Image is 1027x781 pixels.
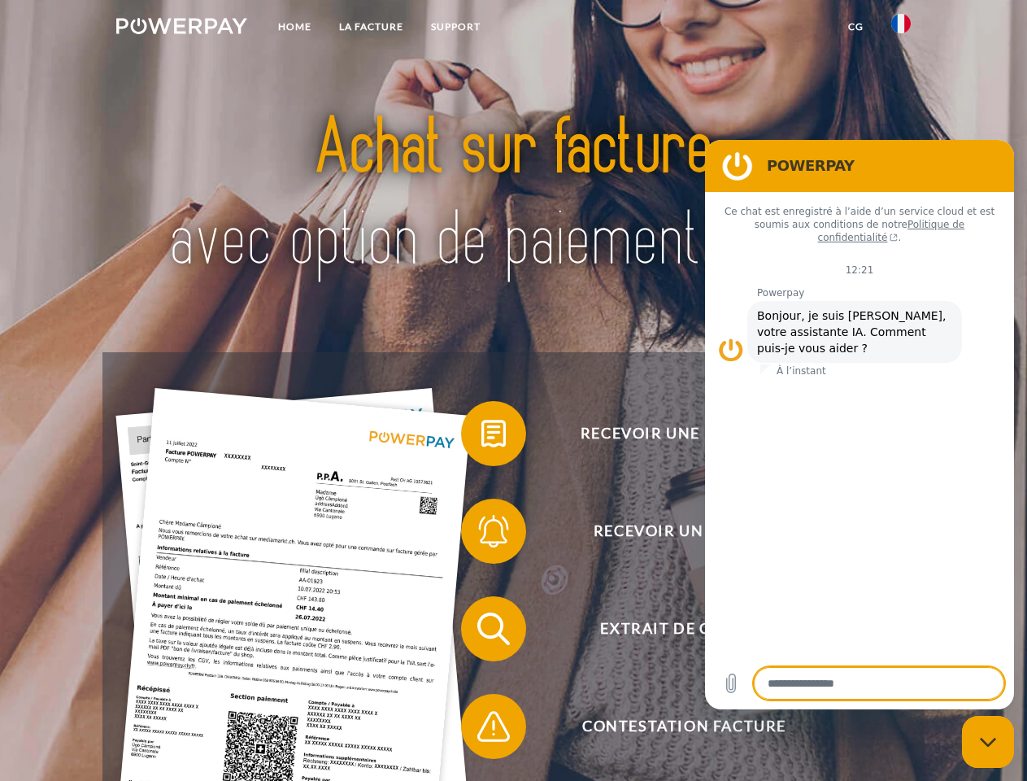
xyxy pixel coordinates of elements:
[834,12,877,41] a: CG
[485,596,883,661] span: Extrait de compte
[461,401,884,466] button: Recevoir une facture ?
[461,499,884,564] button: Recevoir un rappel?
[325,12,417,41] a: LA FACTURE
[891,14,911,33] img: fr
[485,499,883,564] span: Recevoir un rappel?
[155,78,872,312] img: title-powerpay_fr.svg
[417,12,494,41] a: Support
[116,18,247,34] img: logo-powerpay-white.svg
[473,706,514,747] img: qb_warning.svg
[461,694,884,759] button: Contestation Facture
[473,609,514,649] img: qb_search.svg
[705,140,1014,709] iframe: Fenêtre de messagerie
[473,511,514,552] img: qb_bell.svg
[485,401,883,466] span: Recevoir une facture ?
[461,596,884,661] button: Extrait de compte
[264,12,325,41] a: Home
[962,716,1014,768] iframe: Bouton de lancement de la fenêtre de messagerie, conversation en cours
[485,694,883,759] span: Contestation Facture
[473,413,514,454] img: qb_bill.svg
